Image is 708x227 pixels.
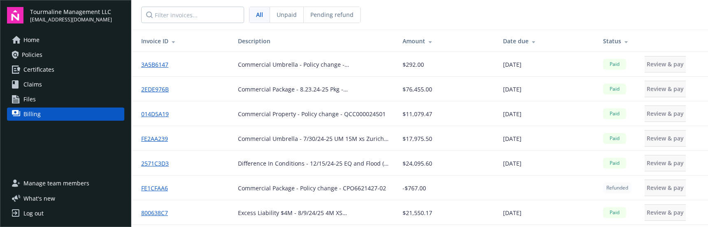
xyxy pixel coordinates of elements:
span: $17,975.50 [403,134,432,143]
span: [DATE] [503,208,522,217]
div: Invoice ID [141,37,225,45]
span: [DATE] [503,159,522,168]
a: 2EDE976B [141,85,175,94]
div: Difference In Conditions - 12/15/24-25 EQ and Flood ( [GEOGRAPHIC_DATA]) - [GEOGRAPHIC_DATA] [238,159,389,168]
span: Paid [606,159,623,167]
span: Tourmaline Management LLC [30,7,112,16]
span: Review & pay [647,60,684,68]
img: navigator-logo.svg [7,7,23,23]
div: Amount [403,37,489,45]
span: Paid [606,209,623,216]
button: What's new [7,194,68,203]
span: Home [23,33,40,47]
span: [EMAIL_ADDRESS][DOMAIN_NAME] [30,16,112,23]
span: Review & pay [647,134,684,142]
a: 3A5B6147 [141,60,175,69]
span: Refunded [606,184,628,192]
a: 2571C3D3 [141,159,175,168]
a: FE2AA239 [141,134,175,143]
span: Paid [606,135,623,142]
span: Review & pay [647,208,684,216]
a: Policies [7,48,124,61]
span: Manage team members [23,177,89,190]
span: Paid [606,61,623,68]
button: Review & pay [645,130,686,147]
div: Commercial Umbrella - Policy change - [PHONE_NUMBER] [238,60,389,69]
span: Claims [23,78,42,91]
button: Review & pay [645,204,686,221]
span: -$767.00 [403,184,426,192]
button: Review & pay [645,155,686,171]
span: Paid [606,85,623,93]
button: Review & pay [645,180,686,196]
div: Description [238,37,389,45]
span: All [256,10,263,19]
span: Review & pay [647,110,684,117]
a: Claims [7,78,124,91]
div: Date due [503,37,590,45]
span: $76,455.00 [403,85,432,94]
a: 800638C7 [141,208,175,217]
span: [DATE] [503,134,522,143]
input: Filter invoices... [141,7,244,23]
span: $292.00 [403,60,424,69]
button: Review & pay [645,56,686,73]
div: Status [603,37,631,45]
div: Log out [23,207,44,220]
a: Manage team members [7,177,124,190]
span: Files [23,93,36,106]
span: Review & pay [647,159,684,167]
div: Commercial Package - 8.23.24-25 Pkg - [GEOGRAPHIC_DATA] ([GEOGRAPHIC_DATA], [GEOGRAPHIC_DATA]) - ... [238,85,389,94]
span: [DATE] [503,110,522,118]
a: Files [7,93,124,106]
div: Commercial Property - Policy change - QCC000024501 [238,110,386,118]
span: Policies [22,48,42,61]
span: Review & pay [647,184,684,192]
span: [DATE] [503,85,522,94]
button: Review & pay [645,81,686,97]
span: [DATE] [503,60,522,69]
span: Review & pay [647,85,684,93]
button: Review & pay [645,105,686,122]
span: $21,550.17 [403,208,432,217]
span: Billing [23,108,41,121]
span: $11,079.47 [403,110,432,118]
a: Home [7,33,124,47]
span: What ' s new [23,194,55,203]
span: Paid [606,110,623,117]
div: Commercial Package - Policy change - CPO6621427-02 [238,184,386,192]
span: Pending refund [310,10,354,19]
span: Certificates [23,63,54,76]
a: 014D5A19 [141,110,175,118]
span: Unpaid [277,10,297,19]
a: Billing [7,108,124,121]
a: FE1CFAA6 [141,184,175,192]
div: Commercial Umbrella - 7/30/24-25 UM 15M xs Zurich GL - GP32-23-1941285 [238,134,389,143]
div: Excess Liability $4M - 8/9/24/25 4M XS ([PERSON_NAME] & [PERSON_NAME]) - GX00000569903 [238,208,389,217]
a: Certificates [7,63,124,76]
span: $24,095.60 [403,159,432,168]
button: Tourmaline Management LLC[EMAIL_ADDRESS][DOMAIN_NAME] [30,7,124,23]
